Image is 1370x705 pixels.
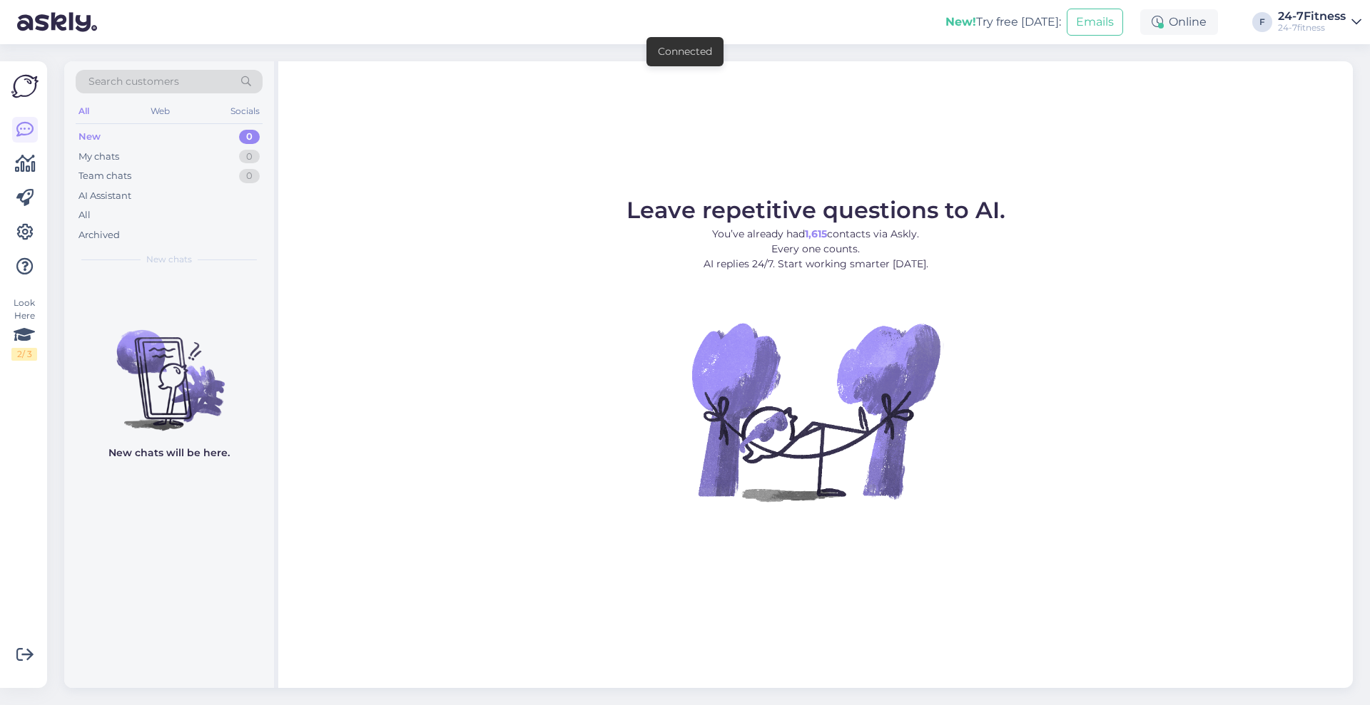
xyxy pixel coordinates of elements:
[1252,12,1272,32] div: F
[945,14,1061,31] div: Try free [DATE]:
[1067,9,1123,36] button: Emails
[78,150,119,164] div: My chats
[626,227,1005,272] p: You’ve already had contacts via Askly. Every one counts. AI replies 24/7. Start working smarter [...
[687,283,944,540] img: No Chat active
[1140,9,1218,35] div: Online
[239,130,260,144] div: 0
[76,102,92,120] div: All
[108,446,230,460] p: New chats will be here.
[78,208,91,222] div: All
[78,189,131,203] div: AI Assistant
[1278,11,1361,34] a: 24-7Fitness24-7fitness
[626,196,1005,224] span: Leave repetitive questions to AI.
[64,304,274,433] img: No chats
[11,73,39,100] img: Askly Logo
[78,169,131,183] div: Team chats
[88,74,179,89] span: Search customers
[239,169,260,183] div: 0
[228,102,263,120] div: Socials
[239,150,260,164] div: 0
[78,130,101,144] div: New
[11,348,37,361] div: 2 / 3
[148,102,173,120] div: Web
[945,15,976,29] b: New!
[146,253,192,266] span: New chats
[658,44,712,59] div: Connected
[11,297,37,361] div: Look Here
[78,228,120,242] div: Archived
[1278,11,1346,22] div: 24-7Fitness
[805,227,827,240] b: 1,615
[1278,22,1346,34] div: 24-7fitness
